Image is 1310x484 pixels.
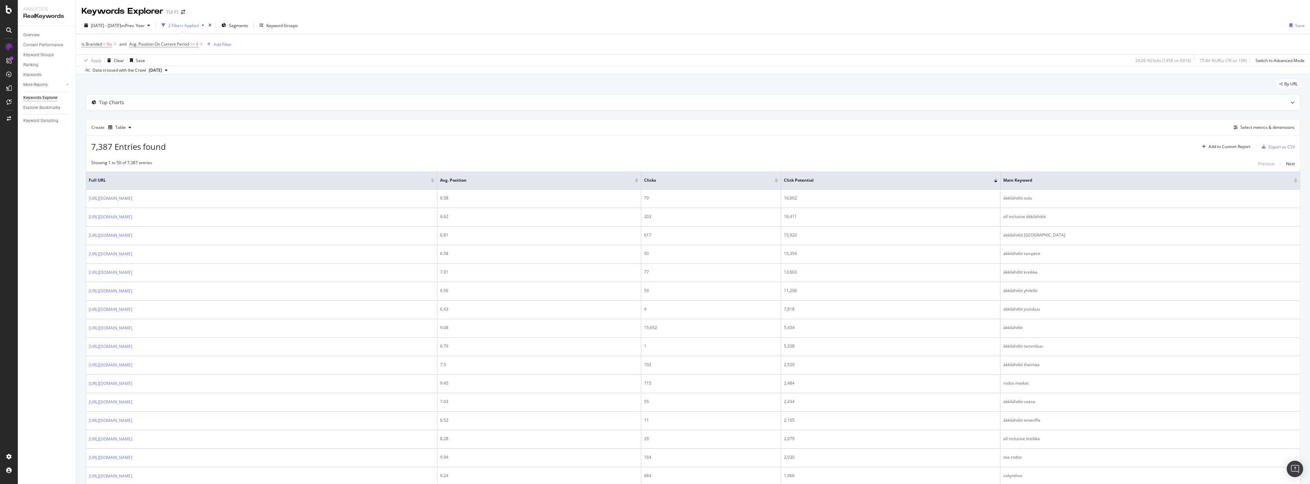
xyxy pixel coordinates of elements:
div: 77 [644,269,778,275]
div: 102 [644,362,778,368]
div: Keywords [23,71,41,78]
div: Table [115,125,126,130]
a: Keywords [23,71,71,78]
div: Save [136,58,145,63]
button: 2 Filters Applied [159,20,207,31]
div: 9.94 [440,454,638,460]
a: [URL][DOMAIN_NAME] [89,454,132,461]
a: [URL][DOMAIN_NAME] [89,232,132,239]
div: Add Filter [214,41,232,47]
button: Save [1287,20,1305,31]
div: 6.62 [440,214,638,220]
button: Apply [82,55,101,66]
div: 6.58 [440,195,638,201]
div: zakynthos [1003,473,1297,479]
span: 2025 Aug. 17th [149,67,162,73]
div: äkkilähdöt [GEOGRAPHIC_DATA] [1003,232,1297,238]
div: Overview [23,32,40,39]
a: Keywords Explorer [23,94,71,101]
div: Data crossed with the Crawl [93,67,146,73]
span: Is Branded [82,41,102,47]
a: [URL][DOMAIN_NAME] [89,343,132,350]
a: Keyword Groups [23,51,71,59]
div: 16,411 [784,214,997,220]
div: äkkilähdöt tampere [1003,251,1297,257]
div: More Reports [23,81,48,88]
div: 9.08 [440,325,638,331]
span: No [107,39,112,49]
button: Export as CSV [1259,141,1295,152]
button: Add Filter [204,40,232,48]
div: Open Intercom Messenger [1287,461,1303,477]
div: Switch to Advanced Mode [1256,58,1305,63]
div: 13,603 [784,269,997,275]
span: Main Keyword [1003,177,1284,183]
div: 617 [644,232,778,238]
a: [URL][DOMAIN_NAME] [89,306,132,313]
span: Full URL [89,177,421,183]
div: 50 [644,251,778,257]
a: [URL][DOMAIN_NAME] [89,362,132,368]
span: vs Prev. Year [121,23,145,28]
div: Select metrics & dimensions [1240,124,1295,130]
a: More Reports [23,81,64,88]
div: 29 [644,436,778,442]
div: 75.84 % URLs ( 7K on 10K ) [1200,58,1247,63]
div: rodos matkat [1003,380,1297,386]
div: Create [92,122,134,133]
div: 2,529 [784,362,997,368]
a: [URL][DOMAIN_NAME] [89,325,132,331]
div: 7,818 [784,306,997,312]
div: 11 [644,417,778,423]
div: 1,966 [784,473,997,479]
div: 9.24 [440,473,638,479]
div: 7.03 [440,399,638,405]
div: ixia rodos [1003,454,1297,460]
div: 6.79 [440,343,638,349]
div: 6.56 [440,288,638,294]
span: Avg. Position [440,177,624,183]
div: 16,602 [784,195,997,201]
div: 2 Filters Applied [168,23,199,28]
span: By URL [1284,82,1298,86]
div: Showing 1 to 50 of 7,387 entries [91,160,152,168]
div: äkkilähdöt [1003,325,1297,331]
div: arrow-right-arrow-left [181,10,185,14]
div: all inclusive kreikka [1003,436,1297,442]
div: all inclusive äkkilähdöt [1003,214,1297,220]
div: 2,484 [784,380,997,386]
div: Explorer Bookmarks [23,104,60,111]
div: äkkilähdöt teneriffa [1003,417,1297,423]
button: [DATE] - [DATE]vsPrev. Year [82,20,153,31]
div: äkkilähdöt thaimaa [1003,362,1297,368]
a: Overview [23,32,71,39]
div: 6.81 [440,232,638,238]
div: 6.43 [440,306,638,312]
div: and [119,41,126,47]
div: 24.06 % Clicks ( 145K on 601K ) [1135,58,1191,63]
div: 7.01 [440,269,638,275]
div: Add to Custom Report [1209,145,1250,149]
div: 4 [644,306,778,312]
div: Ranking [23,61,38,69]
div: 7.5 [440,362,638,368]
span: Avg. Position On Current Period [129,41,189,47]
div: äkkilähdöt kreikka [1003,269,1297,275]
div: Keyword Sampling [23,117,58,124]
div: 164 [644,454,778,460]
div: 15,359 [784,251,997,257]
span: Clicks [644,177,764,183]
div: äkkilähdöt joulukuu [1003,306,1297,312]
div: 8.28 [440,436,638,442]
a: Explorer Bookmarks [23,104,71,111]
button: Clear [105,55,124,66]
button: Previous [1258,160,1275,168]
div: 2,030 [784,454,997,460]
button: Keyword Groups [257,20,301,31]
button: Add to Custom Report [1199,141,1250,152]
button: [DATE] [146,66,170,74]
span: >= [190,41,195,47]
a: [URL][DOMAIN_NAME] [89,380,132,387]
div: Keyword Groups [266,23,298,28]
div: Previous [1258,161,1275,167]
